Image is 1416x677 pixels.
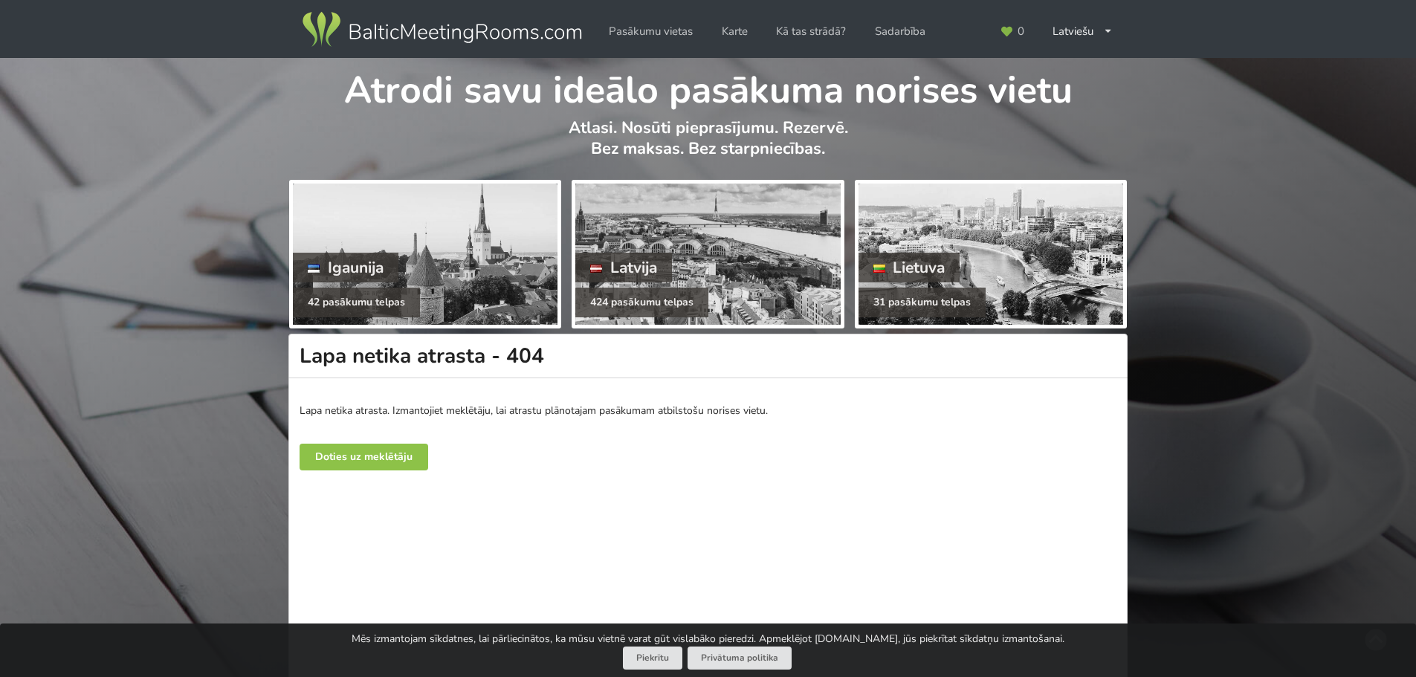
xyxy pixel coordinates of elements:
[1042,17,1123,46] div: Latviešu
[288,334,1128,378] h1: Lapa netika atrasta - 404
[688,647,792,670] a: Privātuma politika
[572,180,844,328] a: Latvija 424 pasākumu telpas
[623,647,682,670] button: Piekrītu
[289,180,561,328] a: Igaunija 42 pasākumu telpas
[859,288,986,317] div: 31 pasākumu telpas
[575,288,708,317] div: 424 pasākumu telpas
[711,17,758,46] a: Karte
[864,17,936,46] a: Sadarbība
[575,253,672,282] div: Latvija
[289,117,1127,175] p: Atlasi. Nosūti pieprasījumu. Rezervē. Bez maksas. Bez starpniecības.
[300,404,1116,418] p: Lapa netika atrasta. Izmantojiet meklētāju, lai atrastu plānotajam pasākumam atbilstošu norises v...
[293,253,398,282] div: Igaunija
[300,9,584,51] img: Baltic Meeting Rooms
[289,58,1127,114] h1: Atrodi savu ideālo pasākuma norises vietu
[598,17,703,46] a: Pasākumu vietas
[855,180,1127,328] a: Lietuva 31 pasākumu telpas
[766,17,856,46] a: Kā tas strādā?
[293,288,420,317] div: 42 pasākumu telpas
[300,444,428,470] a: Doties uz meklētāju
[1018,26,1024,37] span: 0
[859,253,960,282] div: Lietuva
